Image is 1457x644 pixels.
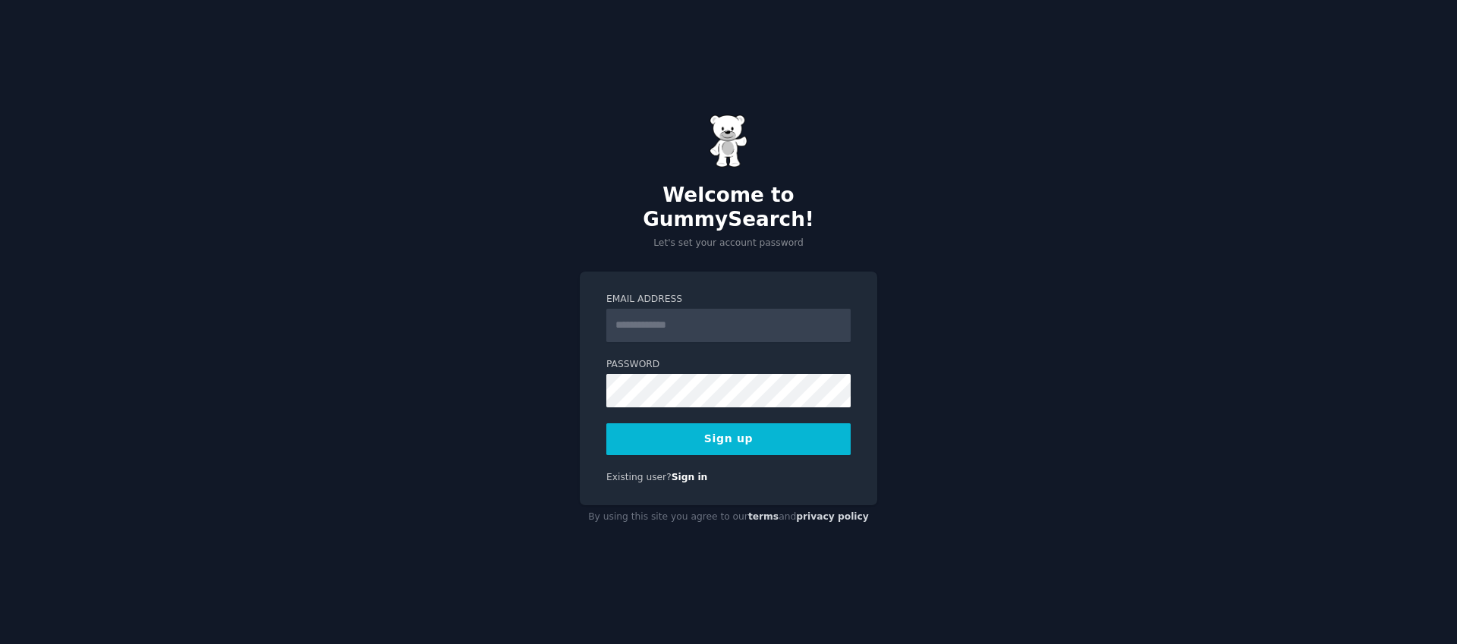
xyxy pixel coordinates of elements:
div: By using this site you agree to our and [580,505,877,529]
button: Sign up [606,423,851,455]
a: privacy policy [796,511,869,522]
label: Email Address [606,293,851,306]
span: Existing user? [606,472,672,482]
a: terms [748,511,779,522]
a: Sign in [672,472,708,482]
p: Let's set your account password [580,237,877,250]
img: Gummy Bear [710,115,747,168]
h2: Welcome to GummySearch! [580,184,877,231]
label: Password [606,358,851,372]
